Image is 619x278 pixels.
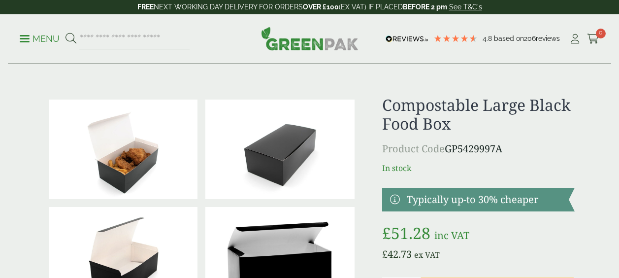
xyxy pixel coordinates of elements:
a: Menu [20,33,60,43]
bdi: 42.73 [382,247,412,261]
p: Menu [20,33,60,45]
span: £ [382,222,391,243]
img: Large Black Chicken Box With Chicken And Chips [49,100,198,199]
strong: FREE [137,3,154,11]
span: reviews [536,35,560,42]
p: GP5429997A [382,141,575,156]
strong: OVER £100 [303,3,339,11]
span: inc VAT [434,229,469,242]
i: My Account [569,34,581,44]
span: £ [382,247,388,261]
span: Product Code [382,142,445,155]
span: 4.8 [483,35,494,42]
bdi: 51.28 [382,222,430,243]
i: Cart [587,34,599,44]
span: Based on [494,35,524,42]
a: See T&C's [449,3,482,11]
span: 206 [524,35,536,42]
strong: BEFORE 2 pm [403,3,447,11]
h1: Compostable Large Black Food Box [382,96,575,134]
a: 0 [587,32,599,46]
img: Large Black Chicken Box Closed [205,100,355,199]
img: GreenPak Supplies [261,27,358,50]
div: 4.79 Stars [433,34,478,43]
span: 0 [596,29,606,38]
span: ex VAT [414,249,440,260]
img: REVIEWS.io [386,35,428,42]
p: In stock [382,162,575,174]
